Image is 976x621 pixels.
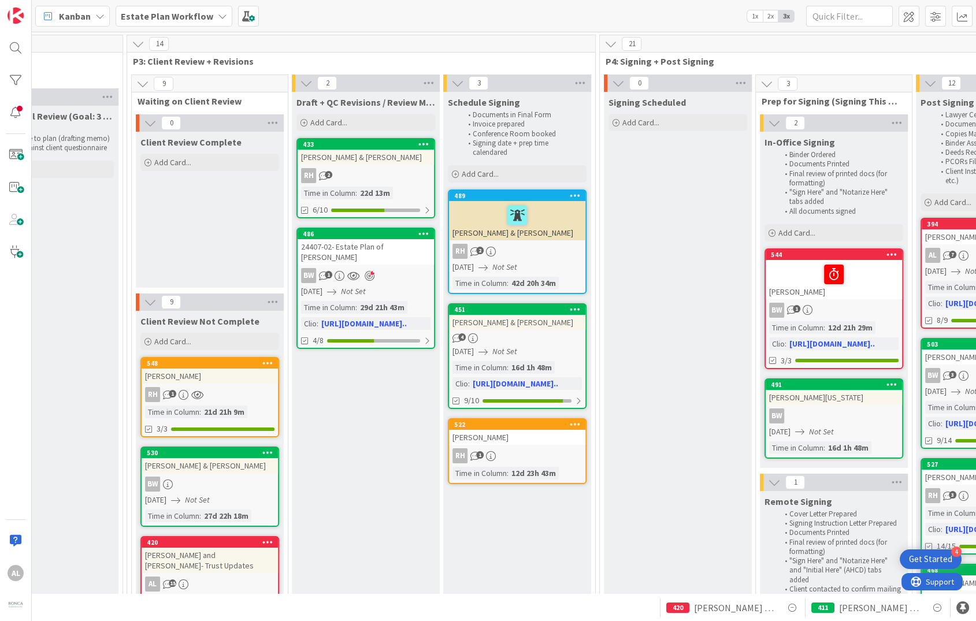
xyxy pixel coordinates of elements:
div: 489[PERSON_NAME] & [PERSON_NAME] [449,191,585,240]
div: 451 [449,304,585,315]
div: 12d 21h 29m [825,321,875,334]
div: Time in Column [769,321,823,334]
li: All documents signed [778,207,901,216]
li: Final review of printed docs (for formatting) [778,538,901,557]
div: 544[PERSON_NAME] [766,250,902,299]
span: 3x [778,10,794,22]
span: Prep for Signing (Signing This Week) [762,95,897,107]
span: : [468,377,470,390]
i: Not Set [341,286,366,296]
span: [DATE] [452,261,474,273]
div: 489 [449,191,585,201]
div: 548 [142,358,278,369]
span: 1 [325,271,332,278]
span: : [507,277,509,289]
span: Add Card... [622,117,659,128]
span: Signing Scheduled [608,96,686,108]
span: : [507,361,509,374]
li: Binder Ordered [778,150,901,159]
div: 433[PERSON_NAME] & [PERSON_NAME] [298,139,434,165]
span: Client Review Not Complete [140,315,259,327]
div: 29d 21h 43m [357,301,407,314]
i: Not Set [809,426,834,437]
div: RH [452,244,467,259]
div: [PERSON_NAME] & [PERSON_NAME] [142,458,278,473]
div: BW [769,303,784,318]
span: Kanban [59,9,91,23]
span: : [317,317,318,330]
div: 48624407-02- Estate Plan of [PERSON_NAME] [298,229,434,265]
div: Clio [301,317,317,330]
a: [URL][DOMAIN_NAME].. [473,378,558,389]
div: 522 [449,419,585,430]
div: 21d 21h 9m [201,406,247,418]
div: 491[PERSON_NAME][US_STATE] [766,380,902,405]
div: [PERSON_NAME] [766,260,902,299]
span: : [507,467,509,479]
div: Get Started [909,553,952,565]
div: 486 [298,229,434,239]
div: Time in Column [301,301,355,314]
div: AL [145,577,160,592]
div: [PERSON_NAME] & [PERSON_NAME] [449,201,585,240]
span: 1 [785,475,805,489]
div: BW [766,408,902,423]
li: Documents Printed [778,528,901,537]
div: 451 [454,306,585,314]
a: [URL][DOMAIN_NAME].. [321,318,407,329]
div: RH [925,488,940,503]
span: 2 [325,171,332,179]
span: Remote Signing [765,496,832,507]
div: RH [301,168,316,183]
div: 4 [951,546,962,557]
div: 433 [303,140,434,148]
span: : [941,523,942,536]
span: 9 [161,295,181,309]
span: [PERSON_NAME] and [PERSON_NAME]- Trust Updates [694,601,776,615]
span: 4/8 [313,334,324,347]
span: [DATE] [925,385,947,397]
div: 16d 1h 48m [509,361,555,374]
div: Time in Column [452,467,507,479]
a: 530[PERSON_NAME] & [PERSON_NAME]BW[DATE]Not SetTime in Column:27d 22h 18m [140,447,279,527]
span: [DATE] [301,285,322,298]
div: 491 [766,380,902,390]
div: BW [769,408,784,423]
span: 3/3 [157,423,168,435]
span: Support [24,2,53,16]
span: 2 [317,76,337,90]
span: Schedule Signing [448,96,520,108]
div: Time in Column [301,187,355,199]
span: 8/9 [937,314,948,326]
img: avatar [8,597,24,613]
li: Signing date + prep time calendared [462,139,585,158]
div: 411 [811,603,834,613]
div: BW [766,303,902,318]
i: Not Set [492,346,517,356]
li: "Sign Here" and "Notarize Here" tabs added [778,188,901,207]
div: RH [449,448,585,463]
span: 2 [476,247,484,254]
span: 1x [747,10,763,22]
div: 433 [298,139,434,150]
div: Clio [925,523,941,536]
div: 420 [147,538,278,546]
div: 530 [147,449,278,457]
span: [DATE] [452,345,474,358]
span: 12 [941,76,961,90]
span: Waiting on Client Review [138,95,273,107]
span: 3 [778,77,797,91]
div: Time in Column [452,277,507,289]
div: RH [298,168,434,183]
span: 4 [458,333,466,341]
div: RH [449,244,585,259]
li: Conference Room booked [462,129,585,139]
span: 1 [169,390,176,397]
div: 548 [147,359,278,367]
a: 48624407-02- Estate Plan of [PERSON_NAME]BW[DATE]Not SetTime in Column:29d 21h 43mClio:[URL][DOMA... [296,228,435,349]
span: P3: Client Review + Revisions [133,55,581,67]
div: BW [298,268,434,283]
div: 522 [454,421,585,429]
div: BW [925,368,940,383]
div: 24407-02- Estate Plan of [PERSON_NAME] [298,239,434,265]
